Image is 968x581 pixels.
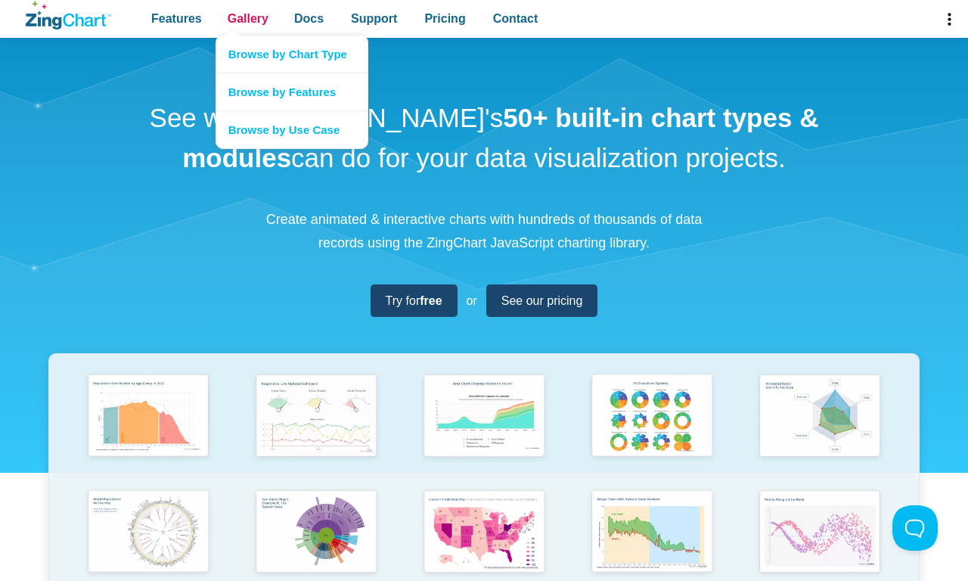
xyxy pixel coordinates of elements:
a: Browse by Features [216,73,368,110]
a: Browse by Use Case [216,110,368,148]
a: Area Chart (Displays Nodes on Hover) [400,369,568,485]
img: Election Predictions Map [417,485,551,581]
img: Responsive Live Update Dashboard [249,369,383,465]
p: Create animated & interactive charts with hundreds of thousands of data records using the ZingCha... [257,208,711,254]
h1: See what [PERSON_NAME]'s can do for your data visualization projects. [144,98,824,178]
a: Pie Transform Options [568,369,736,485]
img: Animated Radar Chart ft. Pet Data [752,369,887,465]
img: Population Distribution by Age Group in 2052 [81,369,216,465]
a: Animated Radar Chart ft. Pet Data [736,369,904,485]
iframe: Toggle Customer Support [892,505,938,551]
span: Contact [493,8,538,29]
a: Population Distribution by Age Group in 2052 [64,369,232,485]
span: Pricing [424,8,465,29]
img: Pie Transform Options [585,369,719,465]
span: Features [151,8,202,29]
img: Sun Burst Plugin Example ft. File System Data [249,485,383,580]
a: Browse by Chart Type [216,36,368,73]
img: World Population by Country [81,485,216,581]
a: Try forfree [371,284,458,317]
span: See our pricing [501,290,583,311]
span: Docs [294,8,324,29]
span: Gallery [228,8,268,29]
span: or [467,290,477,311]
a: Responsive Live Update Dashboard [232,369,400,485]
span: Try for [386,290,442,311]
strong: 50+ built-in chart types & modules [182,103,818,172]
strong: free [420,294,442,307]
a: See our pricing [486,284,598,317]
img: Area Chart (Displays Nodes on Hover) [417,369,551,465]
img: Range Chart with Rultes & Scale Markers [585,485,719,581]
a: ZingChart Logo. Click to return to the homepage [26,2,111,30]
span: Support [351,8,397,29]
img: Points Along a Sine Wave [752,485,887,581]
